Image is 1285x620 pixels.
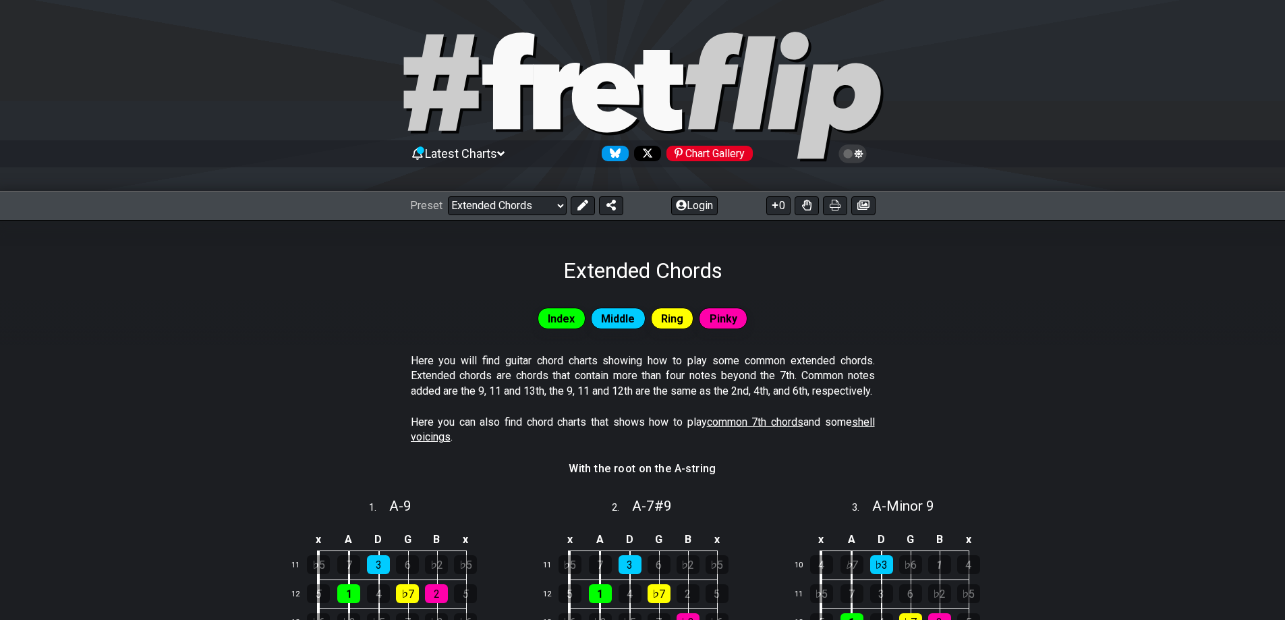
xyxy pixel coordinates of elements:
[648,555,670,574] div: 6
[710,309,737,329] span: Pinky
[954,529,983,551] td: x
[845,148,861,160] span: Toggle light / dark theme
[795,196,819,215] button: Toggle Dexterity for all fretkits
[957,555,980,574] div: 4
[836,529,867,551] td: A
[632,498,672,514] span: A - 7#9
[677,555,699,574] div: ♭2
[612,501,632,515] span: 2 .
[615,529,645,551] td: D
[928,584,951,603] div: ♭2
[585,529,615,551] td: A
[537,580,569,609] td: 12
[925,529,954,551] td: B
[563,258,722,283] h1: Extended Chords
[454,555,477,574] div: ♭5
[411,415,875,445] p: Here you can also find chord charts that shows how to play and some .
[870,555,893,574] div: ♭3
[559,584,581,603] div: 5
[337,584,360,603] div: 1
[307,584,330,603] div: 5
[422,529,451,551] td: B
[707,416,803,428] span: common 7th chords
[872,498,934,514] span: A - Minor 9
[451,529,480,551] td: x
[661,146,753,161] a: #fretflip at Pinterest
[307,555,330,574] div: ♭5
[367,555,390,574] div: 3
[629,146,661,161] a: Follow #fretflip at X
[840,584,863,603] div: 7
[896,529,925,551] td: G
[644,529,673,551] td: G
[285,580,318,609] td: 12
[619,555,641,574] div: 3
[599,196,623,215] button: Share Preset
[337,555,360,574] div: 7
[673,529,702,551] td: B
[303,529,334,551] td: x
[852,501,872,515] span: 3 .
[601,309,635,329] span: Middle
[619,584,641,603] div: 4
[554,529,586,551] td: x
[369,501,389,515] span: 1 .
[425,146,497,161] span: Latest Charts
[666,146,753,161] div: Chart Gallery
[702,529,731,551] td: x
[285,551,318,580] td: 11
[823,196,847,215] button: Print
[766,196,791,215] button: 0
[410,199,442,212] span: Preset
[559,555,581,574] div: ♭5
[706,555,729,574] div: ♭5
[396,584,419,603] div: ♭7
[571,196,595,215] button: Edit Preset
[411,354,875,399] p: Here you will find guitar chord charts showing how to play some common extended chords. Extended ...
[661,309,683,329] span: Ring
[648,584,670,603] div: ♭7
[425,584,448,603] div: 2
[596,146,629,161] a: Follow #fretflip at Bluesky
[789,551,821,580] td: 10
[448,196,567,215] select: Preset
[389,498,411,514] span: A - 9
[454,584,477,603] div: 5
[706,584,729,603] div: 5
[810,555,833,574] div: 4
[928,555,951,574] div: 1
[671,196,718,215] button: Login
[806,529,837,551] td: x
[589,584,612,603] div: 1
[334,529,364,551] td: A
[677,584,699,603] div: 2
[957,584,980,603] div: ♭5
[548,309,575,329] span: Index
[899,584,922,603] div: 6
[867,529,896,551] td: D
[396,555,419,574] div: 6
[393,529,422,551] td: G
[899,555,922,574] div: ♭6
[537,551,569,580] td: 11
[425,555,448,574] div: ♭2
[569,461,716,476] h4: With the root on the A-string
[364,529,393,551] td: D
[810,584,833,603] div: ♭5
[367,584,390,603] div: 4
[870,584,893,603] div: 3
[851,196,876,215] button: Create image
[840,555,863,574] div: ♭7
[789,580,821,609] td: 11
[589,555,612,574] div: 7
